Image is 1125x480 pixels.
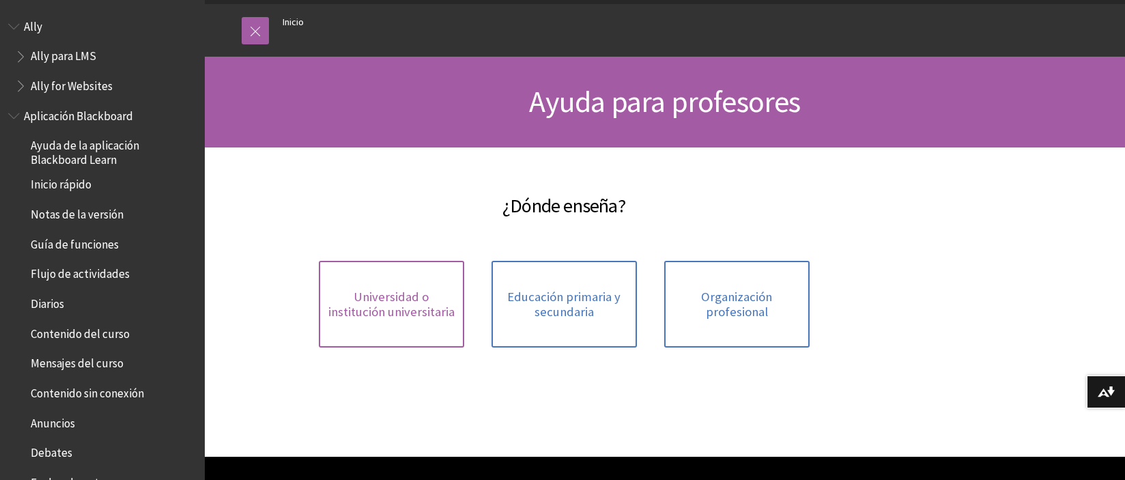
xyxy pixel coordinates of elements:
[31,292,64,311] span: Diarios
[492,261,637,348] a: Educación primaria y secundaria
[31,173,91,192] span: Inicio rápido
[500,290,629,319] span: Educación primaria y secundaria
[31,233,119,251] span: Guía de funciones
[31,203,124,221] span: Notas de la versión
[8,15,197,98] nav: Book outline for Anthology Ally Help
[31,352,124,371] span: Mensajes del curso
[31,135,195,167] span: Ayuda de la aplicación Blackboard Learn
[672,290,801,319] span: Organización profesional
[529,83,800,120] span: Ayuda para profesores
[218,175,909,220] h2: ¿Dónde enseña?
[31,45,96,63] span: Ally para LMS
[664,261,810,348] a: Organización profesional
[283,14,304,31] a: Inicio
[31,263,130,281] span: Flujo de actividades
[319,261,464,348] a: Universidad o institución universitaria
[31,74,113,93] span: Ally for Websites
[327,290,456,319] span: Universidad o institución universitaria
[31,322,130,341] span: Contenido del curso
[31,382,144,400] span: Contenido sin conexión
[24,15,42,33] span: Ally
[31,442,72,460] span: Debates
[24,104,133,123] span: Aplicación Blackboard
[31,412,75,430] span: Anuncios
